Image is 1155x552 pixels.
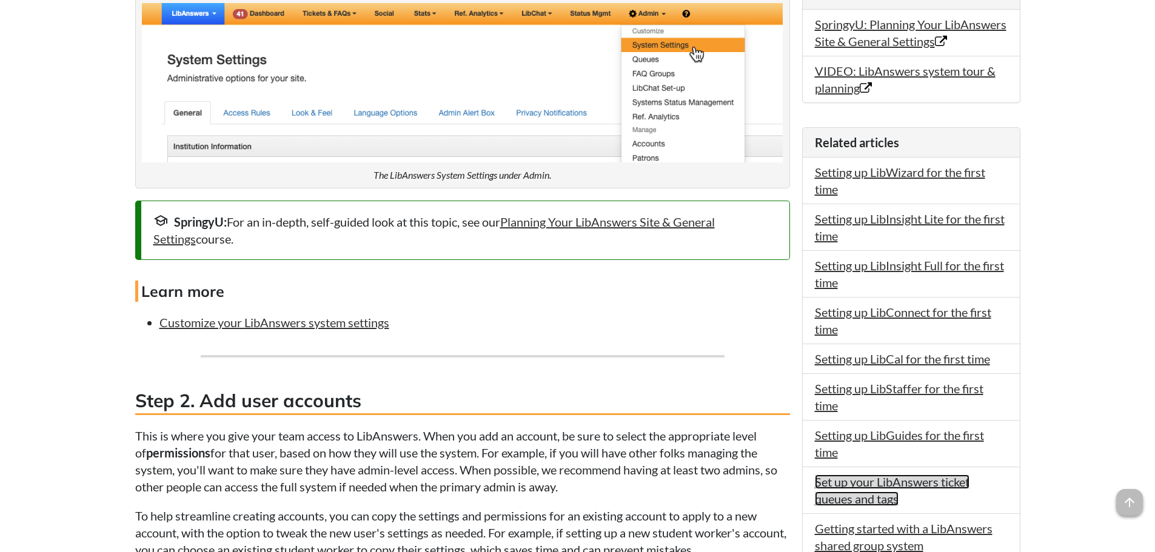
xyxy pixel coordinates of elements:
[815,428,984,459] a: Setting up LibGuides for the first time
[159,315,389,330] a: Customize your LibAnswers system settings
[153,213,777,247] div: For an in-depth, self-guided look at this topic, see our course.
[815,351,990,366] a: Setting up LibCal for the first time
[146,445,210,460] strong: permissions
[815,211,1005,243] a: Setting up LibInsight Lite for the first time
[815,135,899,150] span: Related articles
[815,474,969,506] a: Set up your LibAnswers ticket queues and tags
[815,258,1004,290] a: Setting up LibInsight Full for the first time
[1116,489,1143,516] span: arrow_upward
[815,165,985,196] a: Setting up LibWizard for the first time
[815,381,983,413] a: Setting up LibStaffer for the first time
[815,17,1006,48] a: SpringyU: Planning Your LibAnswers Site & General Settings
[153,213,168,228] span: school
[135,281,790,302] h4: Learn more
[1116,490,1143,505] a: arrow_upward
[174,214,227,229] strong: SpringyU:
[815,64,996,95] a: VIDEO: LibAnswers system tour & planning
[135,427,790,495] p: This is where you give your team access to LibAnswers. When you add an account, be sure to select...
[815,305,991,336] a: Setting up LibConnect for the first time
[373,168,551,182] figcaption: The LibAnswers System Settings under Admin.
[135,388,790,415] h3: Step 2. Add user accounts
[142,3,783,162] img: The System Settings page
